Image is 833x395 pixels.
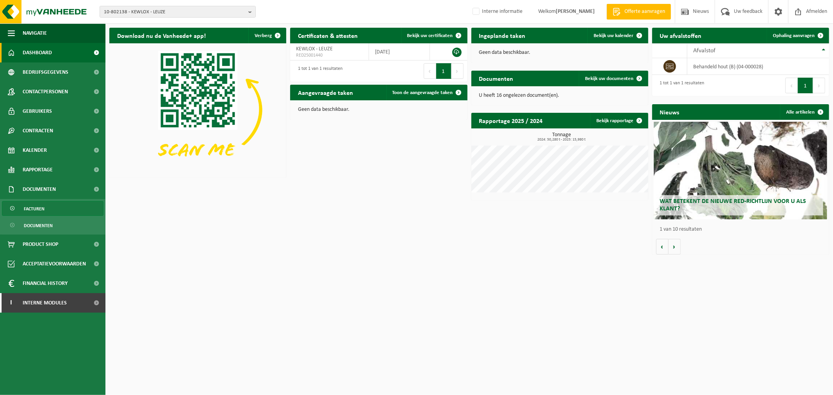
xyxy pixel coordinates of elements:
h2: Rapportage 2025 / 2024 [471,113,551,128]
span: Verberg [255,33,272,38]
span: Bekijk uw kalender [594,33,634,38]
span: Facturen [24,201,45,216]
h3: Tonnage [475,132,648,142]
button: Next [813,78,825,93]
span: Documenten [24,218,53,233]
p: Geen data beschikbaar. [479,50,640,55]
a: Facturen [2,201,103,216]
a: Alle artikelen [780,104,828,120]
span: Interne modules [23,293,67,313]
span: Ophaling aanvragen [773,33,815,38]
span: Acceptatievoorwaarden [23,254,86,274]
span: Gebruikers [23,101,52,121]
span: KEWLOX - LEUZE [296,46,333,52]
span: Offerte aanvragen [623,8,667,16]
button: Verberg [248,28,285,43]
h2: Certificaten & attesten [290,28,366,43]
button: Next [451,63,464,79]
a: Toon de aangevraagde taken [386,85,467,100]
h2: Uw afvalstoffen [652,28,710,43]
span: Bekijk uw certificaten [407,33,453,38]
a: Bekijk uw documenten [579,71,647,86]
span: Afvalstof [693,48,715,54]
div: 1 tot 1 van 1 resultaten [294,62,342,80]
td: [DATE] [369,43,430,60]
p: U heeft 16 ongelezen document(en). [479,93,640,98]
span: Contactpersonen [23,82,68,101]
span: Financial History [23,274,68,293]
span: Rapportage [23,160,53,180]
h2: Aangevraagde taken [290,85,361,100]
a: Ophaling aanvragen [767,28,828,43]
button: Vorige [656,239,669,254]
span: Bedrijfsgegevens [23,62,68,82]
h2: Ingeplande taken [471,28,533,43]
span: Bekijk uw documenten [585,76,634,81]
span: Kalender [23,141,47,160]
td: behandeld hout (B) (04-000028) [687,58,829,75]
a: Bekijk rapportage [590,113,647,128]
h2: Documenten [471,71,521,86]
span: Wat betekent de nieuwe RED-richtlijn voor u als klant? [660,198,806,212]
span: RED25001440 [296,52,363,59]
a: Documenten [2,218,103,233]
label: Interne informatie [471,6,523,18]
div: 1 tot 1 van 1 resultaten [656,77,705,94]
span: Dashboard [23,43,52,62]
span: I [8,293,15,313]
span: Documenten [23,180,56,199]
span: Product Shop [23,235,58,254]
button: 1 [436,63,451,79]
h2: Nieuws [652,104,687,119]
span: Toon de aangevraagde taken [392,90,453,95]
button: Previous [785,78,798,93]
img: Download de VHEPlus App [109,43,286,176]
p: 1 van 10 resultaten [660,227,825,232]
button: 10-802138 - KEWLOX - LEUZE [100,6,256,18]
span: 2024: 50,280 t - 2025: 15,980 t [475,138,648,142]
p: Geen data beschikbaar. [298,107,459,112]
span: Contracten [23,121,53,141]
h2: Download nu de Vanheede+ app! [109,28,214,43]
button: Volgende [669,239,681,254]
a: Bekijk uw kalender [587,28,647,43]
span: Navigatie [23,23,47,43]
span: 10-802138 - KEWLOX - LEUZE [104,6,245,18]
button: 1 [798,78,813,93]
a: Offerte aanvragen [606,4,671,20]
a: Bekijk uw certificaten [401,28,467,43]
button: Previous [424,63,436,79]
a: Wat betekent de nieuwe RED-richtlijn voor u als klant? [654,122,827,219]
strong: [PERSON_NAME] [556,9,595,14]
